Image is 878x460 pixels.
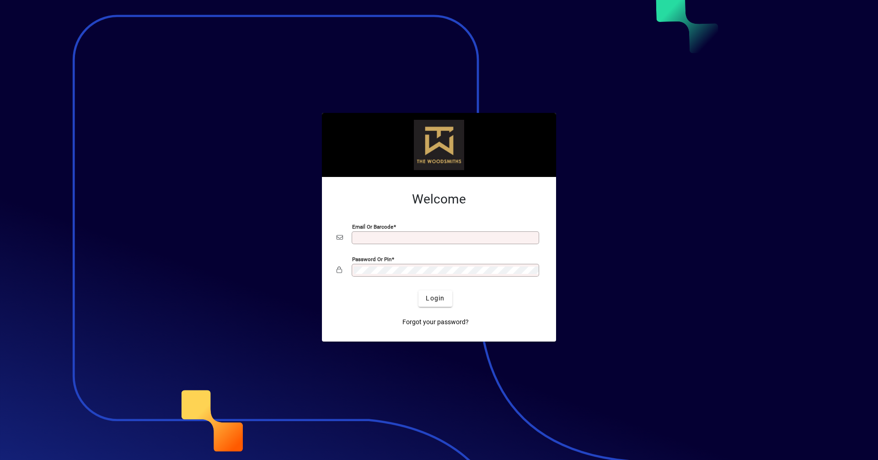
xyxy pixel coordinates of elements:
[402,317,469,327] span: Forgot your password?
[352,256,391,262] mat-label: Password or Pin
[426,294,444,303] span: Login
[399,314,472,331] a: Forgot your password?
[352,223,393,230] mat-label: Email or Barcode
[337,192,541,207] h2: Welcome
[418,290,452,307] button: Login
